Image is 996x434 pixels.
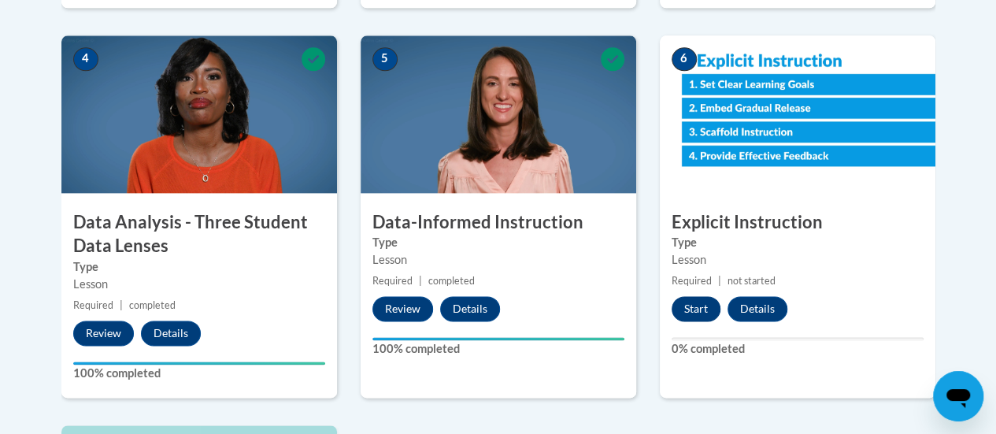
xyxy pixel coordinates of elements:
[61,35,337,193] img: Course Image
[728,296,787,321] button: Details
[933,371,983,421] iframe: Button to launch messaging window
[660,210,935,235] h3: Explicit Instruction
[419,275,422,287] span: |
[672,340,924,358] label: 0% completed
[141,321,201,346] button: Details
[672,275,712,287] span: Required
[120,299,123,311] span: |
[440,296,500,321] button: Details
[73,258,325,276] label: Type
[73,276,325,293] div: Lesson
[672,47,697,71] span: 6
[372,251,624,269] div: Lesson
[372,47,398,71] span: 5
[428,275,475,287] span: completed
[372,275,413,287] span: Required
[129,299,176,311] span: completed
[372,296,433,321] button: Review
[73,365,325,382] label: 100% completed
[61,210,337,259] h3: Data Analysis - Three Student Data Lenses
[718,275,721,287] span: |
[372,337,624,340] div: Your progress
[672,251,924,269] div: Lesson
[660,35,935,193] img: Course Image
[728,275,776,287] span: not started
[361,210,636,235] h3: Data-Informed Instruction
[361,35,636,193] img: Course Image
[73,362,325,365] div: Your progress
[672,234,924,251] label: Type
[73,47,98,71] span: 4
[672,296,720,321] button: Start
[372,340,624,358] label: 100% completed
[73,321,134,346] button: Review
[372,234,624,251] label: Type
[73,299,113,311] span: Required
